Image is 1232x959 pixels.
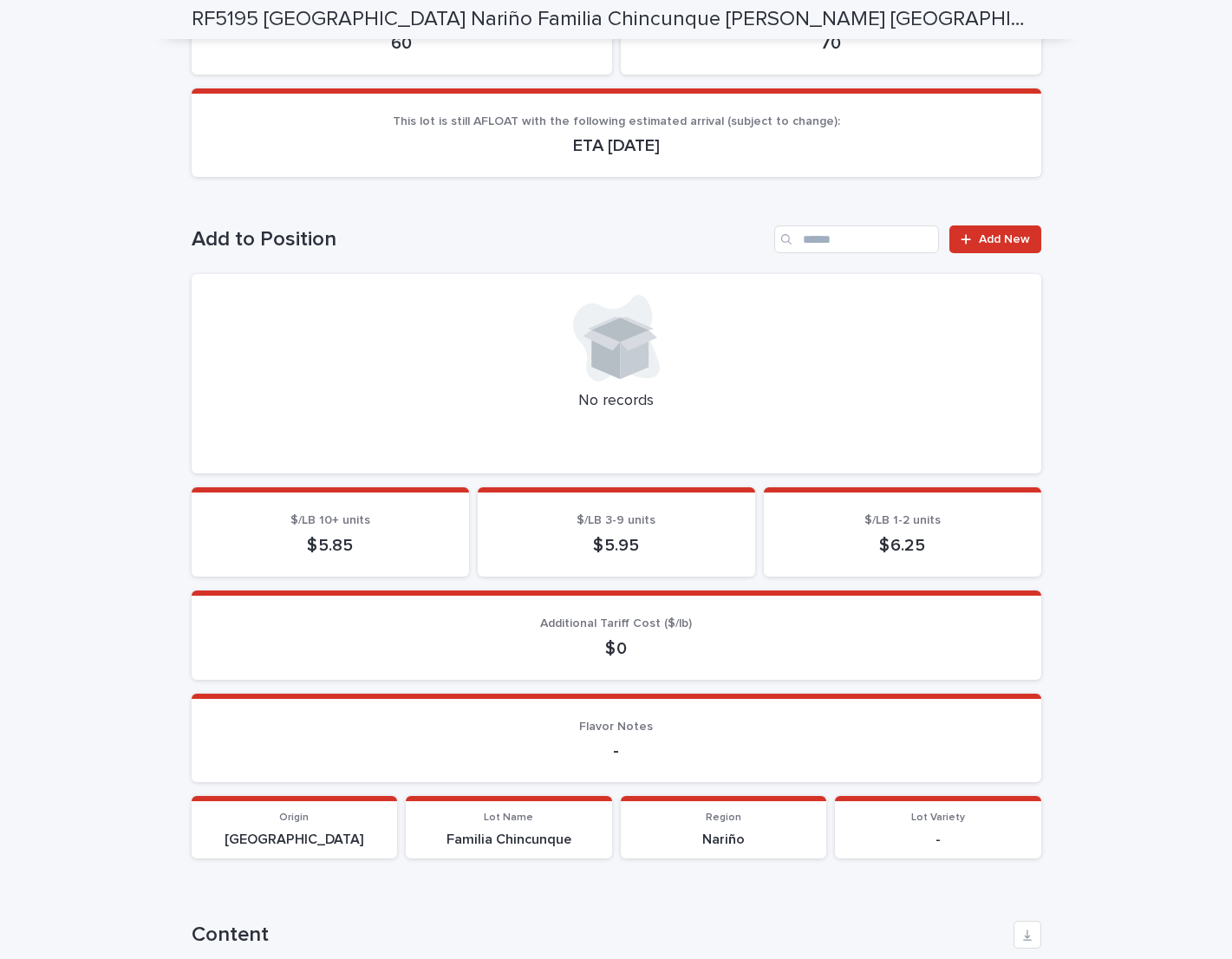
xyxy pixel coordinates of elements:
[212,535,448,556] p: $ 5.85
[416,832,602,848] p: Familia Chincunque
[774,225,939,253] input: Search
[192,923,1007,948] h1: Content
[393,115,840,127] span: This lot is still AFLOAT with the following estimated arrival (subject to change):
[949,225,1040,253] a: Add New
[631,832,817,848] p: Nariño
[579,721,653,733] span: Flavor Notes
[212,740,1020,761] p: -
[212,638,1020,659] p: $ 0
[911,812,965,823] span: Lot Variety
[499,535,734,556] p: $ 5.95
[484,812,533,823] span: Lot Name
[192,227,768,252] h1: Add to Position
[192,7,1034,32] h2: RF5195 [GEOGRAPHIC_DATA] Nariño Familia Chincunque [PERSON_NAME] [GEOGRAPHIC_DATA] 2025
[864,514,941,526] span: $/LB 1-2 units
[785,535,1020,556] p: $ 6.25
[202,832,388,848] p: [GEOGRAPHIC_DATA]
[845,832,1031,848] p: -
[279,812,309,823] span: Origin
[577,514,655,526] span: $/LB 3-9 units
[706,812,741,823] span: Region
[290,514,370,526] span: $/LB 10+ units
[212,33,591,54] p: 60
[212,135,1020,156] p: ETA [DATE]
[540,617,692,630] span: Additional Tariff Cost ($/lb)
[979,233,1030,245] span: Add New
[642,33,1020,54] p: 70
[212,392,1020,411] p: No records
